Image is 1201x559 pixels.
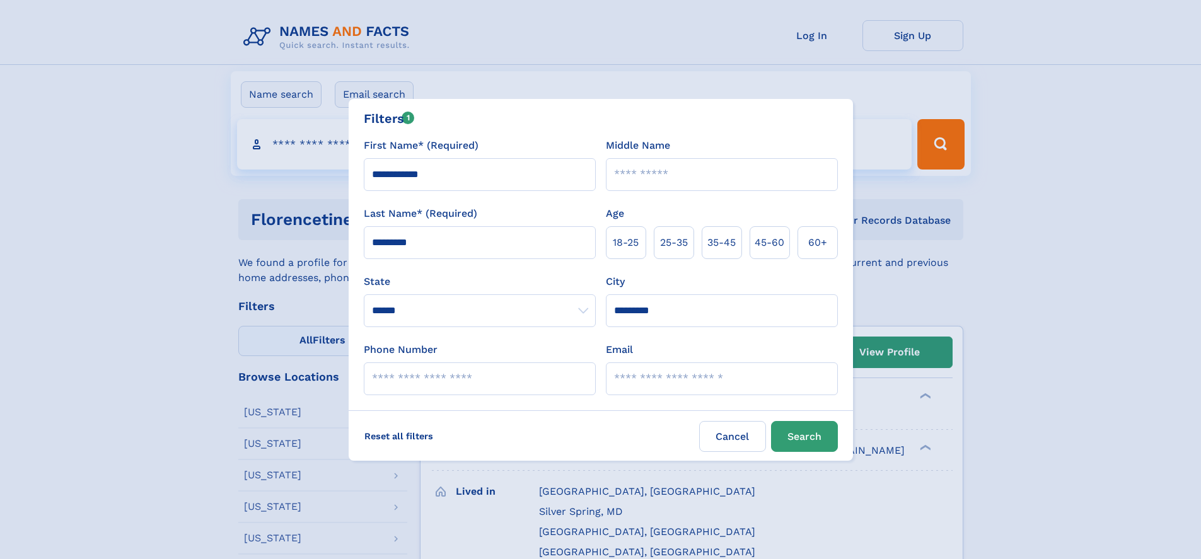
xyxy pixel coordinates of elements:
label: State [364,274,596,289]
label: First Name* (Required) [364,138,479,153]
label: Middle Name [606,138,670,153]
label: City [606,274,625,289]
button: Search [771,421,838,452]
label: Age [606,206,624,221]
label: Reset all filters [356,421,441,451]
span: 60+ [808,235,827,250]
span: 18‑25 [613,235,639,250]
label: Phone Number [364,342,438,357]
span: 45‑60 [755,235,784,250]
span: 35‑45 [707,235,736,250]
label: Last Name* (Required) [364,206,477,221]
span: 25‑35 [660,235,688,250]
div: Filters [364,109,415,128]
label: Cancel [699,421,766,452]
label: Email [606,342,633,357]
